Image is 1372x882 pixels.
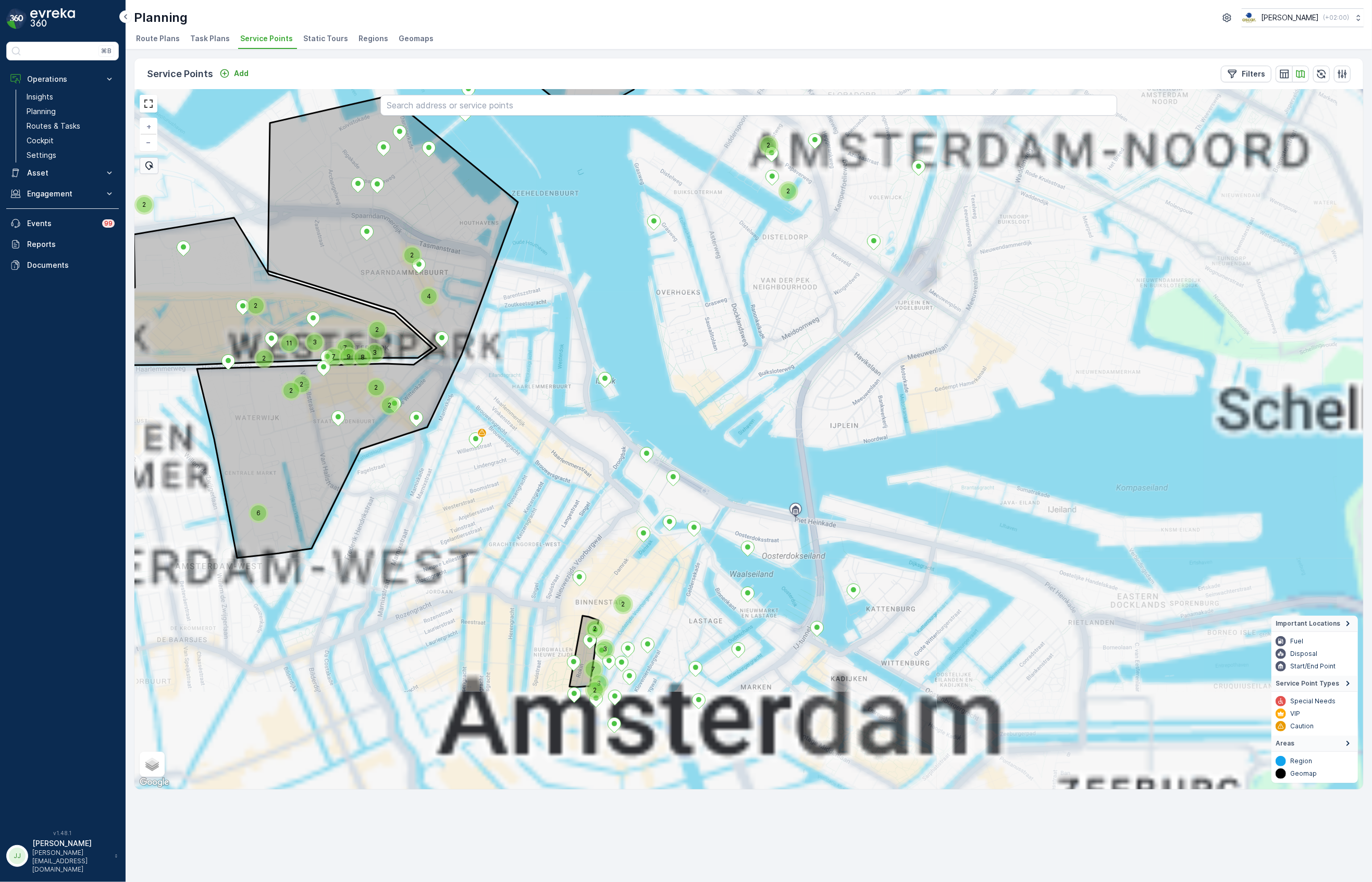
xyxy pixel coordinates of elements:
[781,183,787,190] div: 2
[382,397,388,404] div: 2
[6,163,119,183] button: Asset
[369,322,376,328] div: 2
[27,92,53,102] p: Insights
[615,597,631,612] div: 2
[367,345,382,361] div: 3
[338,340,353,356] div: 7
[586,662,592,668] div: 7
[1221,66,1271,82] button: Filters
[22,148,119,163] a: Settings
[27,189,98,199] p: Engagement
[22,90,119,104] a: Insights
[294,377,300,383] div: 2
[1290,697,1336,705] p: Special Needs
[6,69,119,90] button: Operations
[141,134,156,150] a: Zoom Out
[6,8,27,29] img: logo
[27,218,96,229] p: Events
[586,662,601,677] div: 7
[32,849,109,874] p: [PERSON_NAME][EMAIL_ADDRESS][DOMAIN_NAME]
[1242,12,1257,23] img: basis-logo_rgb2x.png
[368,380,375,386] div: 2
[591,676,597,682] div: 3
[27,106,56,117] p: Planning
[303,33,348,44] span: Static Tours
[294,377,310,392] div: 2
[341,349,347,355] div: 9
[6,830,119,836] span: v 1.48.1
[240,33,293,44] span: Service Points
[1271,616,1358,632] summary: Important Locations
[134,9,188,26] p: Planning
[27,135,54,146] p: Cockpit
[421,289,427,295] div: 4
[1323,14,1349,22] p: ( +02:00 )
[1271,736,1358,752] summary: Areas
[1271,676,1358,692] summary: Service Point Types
[27,121,80,131] p: Routes & Tasks
[104,219,113,228] p: 99
[338,340,344,346] div: 7
[307,334,323,350] div: 3
[421,289,437,304] div: 4
[761,138,767,144] div: 2
[368,380,384,395] div: 2
[190,33,230,44] span: Task Plans
[597,641,603,648] div: 3
[1261,13,1319,23] p: [PERSON_NAME]
[27,168,98,178] p: Asset
[591,676,607,691] div: 3
[281,336,288,342] div: 11
[256,351,263,357] div: 2
[32,838,109,849] p: [PERSON_NAME]
[101,47,112,55] p: ⌘B
[326,349,332,355] div: 7
[22,104,119,119] a: Planning
[587,682,603,698] div: 2
[146,122,151,131] span: +
[30,8,75,29] img: logo_dark-DEwI_e13.png
[9,848,26,864] div: JJ
[399,33,434,44] span: Geomaps
[137,776,171,789] img: Google
[1290,722,1314,730] p: Caution
[1290,637,1303,645] p: Fuel
[6,255,119,276] a: Documents
[141,753,164,776] a: Layers
[146,138,152,146] span: −
[234,68,249,79] p: Add
[1276,739,1294,748] span: Areas
[6,838,119,874] button: JJ[PERSON_NAME][PERSON_NAME][EMAIL_ADDRESS][DOMAIN_NAME]
[22,119,119,133] a: Routes & Tasks
[587,682,594,689] div: 2
[615,597,622,603] div: 2
[281,336,297,351] div: 11
[136,33,180,44] span: Route Plans
[355,350,361,356] div: 8
[27,150,56,160] p: Settings
[141,96,156,111] a: View Fullscreen
[283,383,299,399] div: 2
[1290,769,1317,778] p: Geomap
[141,119,156,134] a: Zoom In
[587,621,603,637] div: 2
[137,197,143,203] div: 2
[1290,710,1300,718] p: VIP
[6,183,119,204] button: Engagement
[1276,619,1340,628] span: Important Locations
[137,197,152,213] div: 2
[256,351,272,366] div: 2
[251,505,266,521] div: 6
[382,397,398,413] div: 2
[404,247,420,263] div: 2
[248,298,264,314] div: 2
[359,33,388,44] span: Regions
[369,322,385,338] div: 2
[587,621,594,627] div: 2
[326,349,342,365] div: 7
[27,260,115,270] p: Documents
[1290,650,1317,658] p: Disposal
[147,67,213,81] p: Service Points
[380,95,1118,116] input: Search address or service points
[307,334,313,341] div: 3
